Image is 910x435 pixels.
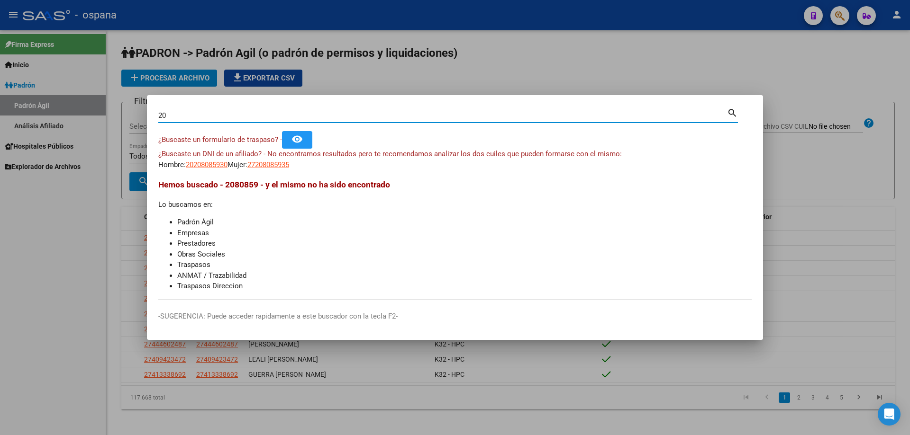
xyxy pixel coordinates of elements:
li: ANMAT / Trazabilidad [177,270,752,281]
span: ¿Buscaste un formulario de traspaso? - [158,135,282,144]
div: Open Intercom Messenger [878,403,901,426]
li: Obras Sociales [177,249,752,260]
li: Traspasos Direccion [177,281,752,292]
span: 27208085935 [247,160,289,169]
div: Lo buscamos en: [158,178,752,292]
li: Traspasos [177,259,752,270]
mat-icon: remove_red_eye [291,133,303,145]
li: Padrón Ágil [177,217,752,228]
span: ¿Buscaste un DNI de un afiliado? - No encontramos resultados pero te recomendamos analizar los do... [158,150,622,158]
li: Empresas [177,228,752,239]
span: 20208085930 [186,160,227,169]
p: -SUGERENCIA: Puede acceder rapidamente a este buscador con la tecla F2- [158,311,752,322]
mat-icon: search [727,107,738,118]
span: Hemos buscado - 2080859 - y el mismo no ha sido encontrado [158,180,390,189]
li: Prestadores [177,238,752,249]
div: Hombre: Mujer: [158,149,752,170]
